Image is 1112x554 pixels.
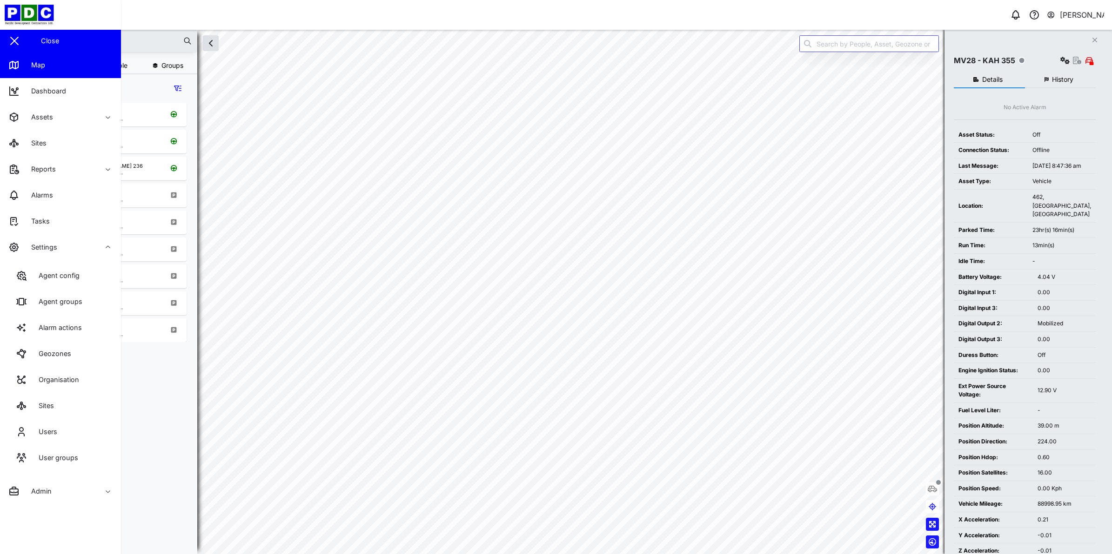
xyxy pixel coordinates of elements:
[5,5,126,25] img: Main Logo
[1038,468,1091,477] div: 16.00
[982,76,1003,83] span: Details
[958,202,1023,211] div: Location:
[1038,500,1091,508] div: 88998.95 km
[1038,453,1091,462] div: 0.60
[958,351,1028,360] div: Duress Button:
[958,453,1028,462] div: Position Hdop:
[1038,351,1091,360] div: Off
[32,349,71,359] div: Geozones
[958,131,1023,139] div: Asset Status:
[958,437,1028,446] div: Position Direction:
[7,419,114,445] a: Users
[1052,76,1073,83] span: History
[1038,437,1091,446] div: 224.00
[32,375,79,385] div: Organisation
[7,367,114,393] a: Organisation
[1038,288,1091,297] div: 0.00
[1038,531,1091,540] div: -0.01
[32,270,80,281] div: Agent config
[1032,226,1091,235] div: 23hr(s) 16min(s)
[958,484,1028,493] div: Position Speed:
[958,500,1028,508] div: Vehicle Mileage:
[24,60,45,70] div: Map
[954,55,1015,66] div: MV28 - KAH 355
[1032,241,1091,250] div: 13min(s)
[32,401,54,411] div: Sites
[24,242,57,252] div: Settings
[7,263,114,289] a: Agent config
[1038,484,1091,493] div: 0.00 Kph
[958,382,1028,399] div: Ext Power Source Voltage:
[1032,193,1091,219] div: 462, [GEOGRAPHIC_DATA], [GEOGRAPHIC_DATA]
[1038,386,1091,395] div: 12.90 V
[24,86,66,96] div: Dashboard
[958,257,1023,266] div: Idle Time:
[958,531,1028,540] div: Y Acceleration:
[1038,366,1091,375] div: 0.00
[1046,8,1105,21] button: [PERSON_NAME]
[958,273,1028,282] div: Battery Voltage:
[1038,273,1091,282] div: 4.04 V
[958,366,1028,375] div: Engine Ignition Status:
[161,62,183,69] span: Groups
[7,341,114,367] a: Geozones
[41,36,59,46] div: Close
[32,323,82,333] div: Alarm actions
[1060,9,1105,21] div: [PERSON_NAME]
[1032,146,1091,155] div: Offline
[24,112,53,122] div: Assets
[7,289,114,315] a: Agent groups
[958,226,1023,235] div: Parked Time:
[32,453,78,463] div: User groups
[1038,335,1091,344] div: 0.00
[7,315,114,341] a: Alarm actions
[1038,319,1091,328] div: Mobilized
[958,335,1028,344] div: Digital Output 3:
[24,164,56,174] div: Reports
[958,304,1028,313] div: Digital Input 3:
[24,190,53,200] div: Alarms
[1004,103,1046,112] div: No Active Alarm
[958,177,1023,186] div: Asset Type:
[958,162,1023,171] div: Last Message:
[958,422,1028,430] div: Position Altitude:
[7,445,114,471] a: User groups
[24,138,47,148] div: Sites
[24,486,52,496] div: Admin
[958,468,1028,477] div: Position Satellites:
[7,393,114,419] a: Sites
[1038,422,1091,430] div: 39.00 m
[32,297,82,307] div: Agent groups
[958,288,1028,297] div: Digital Input 1:
[958,406,1028,415] div: Fuel Level Liter:
[1032,162,1091,171] div: [DATE] 8:47:36 am
[32,427,57,437] div: Users
[958,241,1023,250] div: Run Time:
[1038,304,1091,313] div: 0.00
[958,319,1028,328] div: Digital Output 2:
[958,146,1023,155] div: Connection Status:
[1032,177,1091,186] div: Vehicle
[24,216,50,226] div: Tasks
[1038,406,1091,415] div: -
[799,35,939,52] input: Search by People, Asset, Geozone or Place
[1032,131,1091,139] div: Off
[1032,257,1091,266] div: -
[958,515,1028,524] div: X Acceleration:
[1038,515,1091,524] div: 0.21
